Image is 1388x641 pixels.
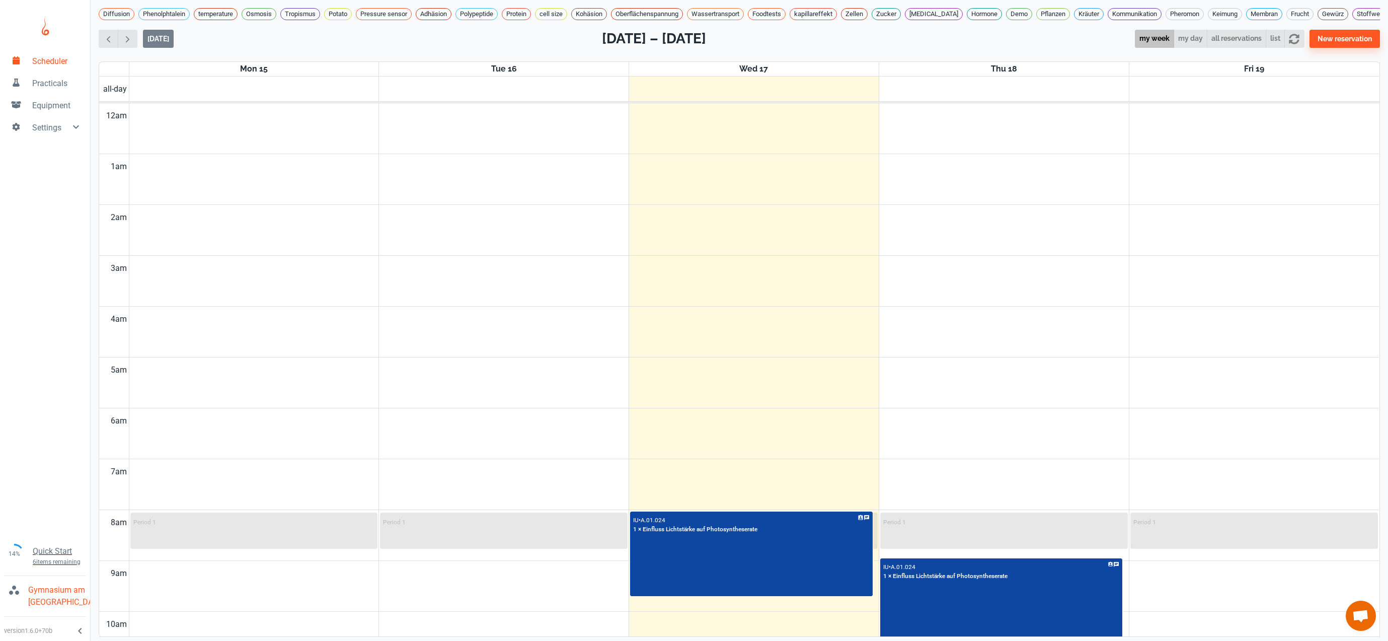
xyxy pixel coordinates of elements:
button: my week [1135,30,1174,48]
p: IU • [633,517,641,524]
button: refresh [1284,30,1304,48]
span: Foodtests [748,9,785,19]
span: Demo [1007,9,1032,19]
div: [MEDICAL_DATA] [905,8,963,20]
span: Membran [1247,9,1282,19]
div: Gewürz [1318,8,1348,20]
button: my day [1174,30,1207,48]
div: Frucht [1286,8,1314,20]
div: 1am [109,154,129,179]
button: [DATE] [143,30,174,48]
div: 9am [109,561,129,586]
span: Keimung [1208,9,1242,19]
div: Diffusion [99,8,134,20]
h2: [DATE] – [DATE] [602,28,706,49]
div: Wassertransport [687,8,744,20]
div: 10am [104,612,129,637]
p: IU • [883,563,891,571]
div: Pflanzen [1036,8,1070,20]
span: Polypeptide [456,9,497,19]
div: Pheromon [1166,8,1204,20]
span: Gewürz [1318,9,1348,19]
a: September 16, 2025 [489,62,519,76]
div: Foodtests [748,8,786,20]
p: 1 × Einfluss Lichtstärke auf Photosyntheserate [633,525,757,534]
span: Kohäsion [572,9,606,19]
span: Protein [502,9,530,19]
p: Period 1 [383,519,406,526]
span: temperature [194,9,237,19]
span: Oberflächenspannung [611,9,682,19]
button: New reservation [1309,30,1380,48]
div: kapillareffekt [790,8,837,20]
div: 5am [109,358,129,383]
span: kapillareffekt [790,9,836,19]
div: Tropismus [280,8,320,20]
div: Protein [502,8,531,20]
a: September 15, 2025 [238,62,270,76]
span: Hormone [967,9,1001,19]
span: Zellen [841,9,867,19]
span: Phenolphtalein [139,9,189,19]
a: September 18, 2025 [989,62,1019,76]
button: Next week [118,30,137,48]
div: Zucker [872,8,901,20]
p: A.01.024 [641,517,665,524]
div: Kräuter [1074,8,1104,20]
p: Period 1 [883,519,906,526]
div: 12am [104,103,129,128]
div: Kommunikation [1108,8,1162,20]
span: Frucht [1287,9,1313,19]
span: Pheromon [1166,9,1203,19]
div: Chat öffnen [1346,601,1376,631]
div: Hormone [967,8,1002,20]
span: Diffusion [99,9,134,19]
div: Osmosis [242,8,276,20]
div: temperature [194,8,238,20]
span: Pressure sensor [356,9,411,19]
div: Pressure sensor [356,8,412,20]
span: Pflanzen [1037,9,1069,19]
div: Adhäsion [416,8,451,20]
span: [MEDICAL_DATA] [905,9,962,19]
span: Wassertransport [687,9,743,19]
p: 1 × Einfluss Lichtstärke auf Photosyntheserate [883,572,1008,581]
div: Oberflächenspannung [611,8,683,20]
div: Membran [1246,8,1282,20]
div: Kohäsion [571,8,607,20]
div: Demo [1006,8,1032,20]
span: Tropismus [281,9,320,19]
p: A.01.024 [891,563,915,571]
a: September 19, 2025 [1242,62,1266,76]
button: Previous week [99,30,118,48]
div: Potato [324,8,352,20]
div: Zellen [841,8,868,20]
span: Potato [325,9,351,19]
button: all reservations [1207,30,1266,48]
div: 3am [109,256,129,281]
span: Kommunikation [1108,9,1161,19]
p: Period 1 [133,519,156,526]
span: cell size [535,9,567,19]
div: Keimung [1208,8,1242,20]
span: Adhäsion [416,9,451,19]
button: list [1266,30,1285,48]
div: Polypeptide [455,8,498,20]
a: September 17, 2025 [737,62,770,76]
div: Phenolphtalein [138,8,190,20]
span: all-day [101,83,129,95]
div: 7am [109,459,129,484]
div: 4am [109,307,129,332]
div: cell size [535,8,567,20]
span: Zucker [872,9,900,19]
div: 8am [109,510,129,535]
div: 2am [109,205,129,230]
div: 6am [109,408,129,434]
span: Osmosis [242,9,276,19]
p: Period 1 [1133,519,1156,526]
span: Kräuter [1074,9,1103,19]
